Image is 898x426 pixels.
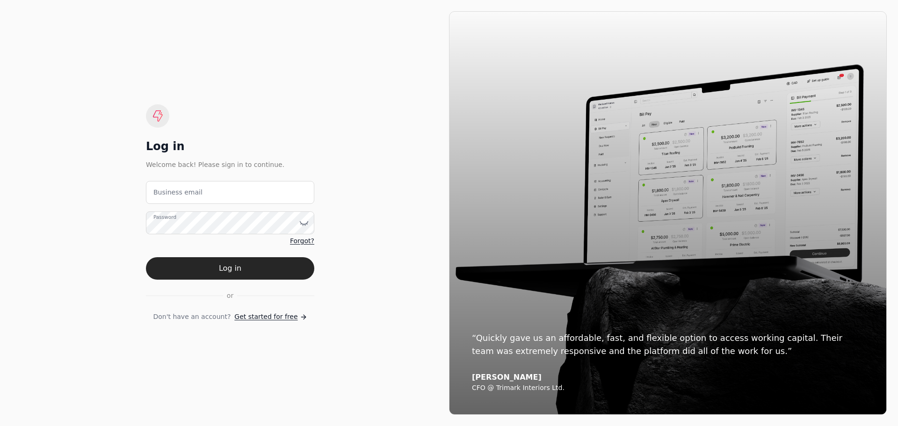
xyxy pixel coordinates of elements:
[234,312,307,322] a: Get started for free
[234,312,297,322] span: Get started for free
[227,291,233,301] span: or
[290,236,314,246] a: Forgot?
[146,139,314,154] div: Log in
[153,214,176,221] label: Password
[146,159,314,170] div: Welcome back! Please sign in to continue.
[472,332,864,358] div: “Quickly gave us an affordable, fast, and flexible option to access working capital. Their team w...
[472,384,864,392] div: CFO @ Trimark Interiors Ltd.
[153,312,231,322] span: Don't have an account?
[153,188,203,197] label: Business email
[472,373,864,382] div: [PERSON_NAME]
[146,257,314,280] button: Log in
